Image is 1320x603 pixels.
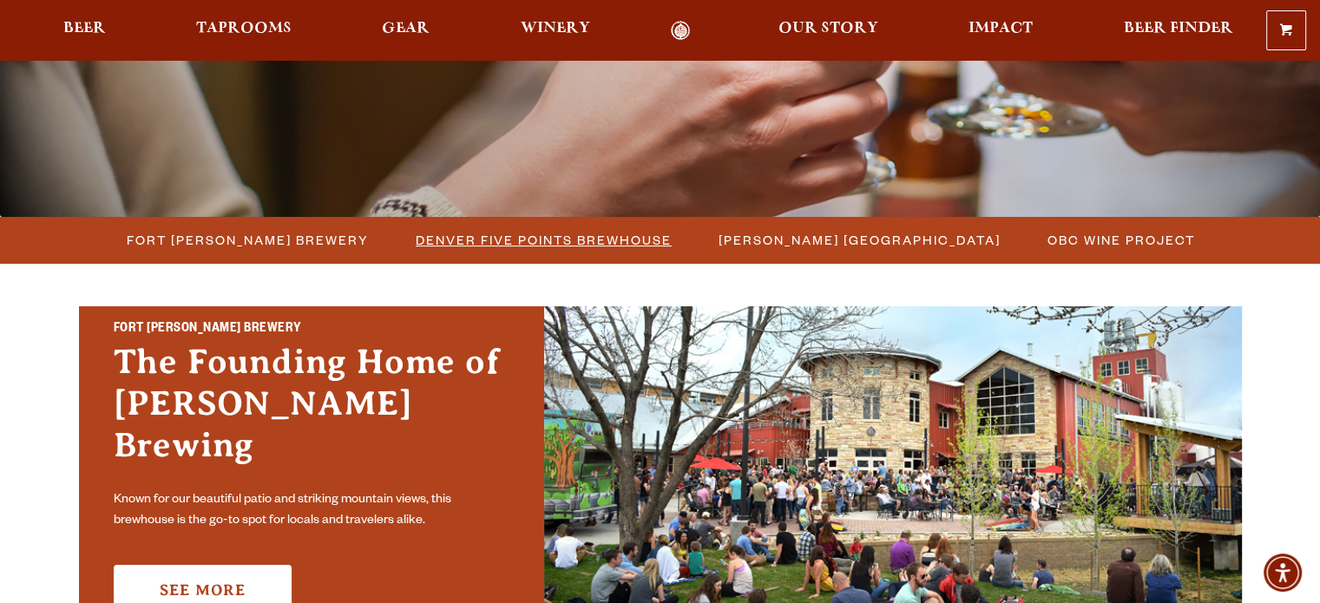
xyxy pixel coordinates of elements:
[969,22,1033,36] span: Impact
[648,21,713,41] a: Odell Home
[116,227,378,252] a: Fort [PERSON_NAME] Brewery
[1037,227,1204,252] a: OBC Wine Project
[778,22,878,36] span: Our Story
[1112,21,1244,41] a: Beer Finder
[719,227,1001,252] span: [PERSON_NAME] [GEOGRAPHIC_DATA]
[957,21,1044,41] a: Impact
[1123,22,1232,36] span: Beer Finder
[114,341,509,483] h3: The Founding Home of [PERSON_NAME] Brewing
[708,227,1009,252] a: [PERSON_NAME] [GEOGRAPHIC_DATA]
[509,21,601,41] a: Winery
[767,21,890,41] a: Our Story
[1264,554,1302,592] div: Accessibility Menu
[382,22,430,36] span: Gear
[521,22,590,36] span: Winery
[127,227,369,252] span: Fort [PERSON_NAME] Brewery
[185,21,303,41] a: Taprooms
[52,21,117,41] a: Beer
[405,227,680,252] a: Denver Five Points Brewhouse
[63,22,106,36] span: Beer
[114,318,509,341] h2: Fort [PERSON_NAME] Brewery
[371,21,441,41] a: Gear
[1047,227,1195,252] span: OBC Wine Project
[416,227,672,252] span: Denver Five Points Brewhouse
[114,490,509,532] p: Known for our beautiful patio and striking mountain views, this brewhouse is the go-to spot for l...
[196,22,292,36] span: Taprooms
